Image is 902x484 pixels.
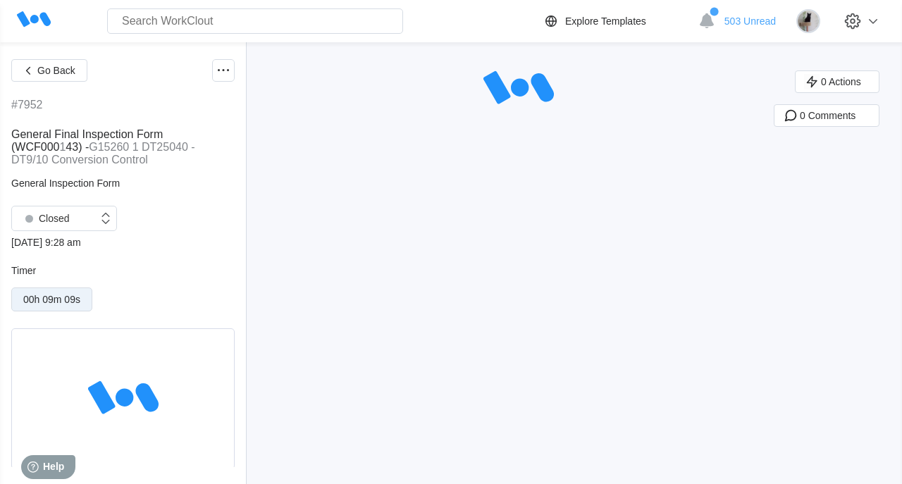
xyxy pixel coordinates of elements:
[11,128,163,153] span: General Final Inspection Form (WCF000
[795,70,879,93] button: 0 Actions
[107,8,403,34] input: Search WorkClout
[774,104,879,127] button: 0 Comments
[89,141,129,153] mark: G15260
[565,15,646,27] div: Explore Templates
[11,141,195,166] mark: DT25040 - DT9/10 Conversion Control
[132,141,139,153] mark: 1
[66,141,89,153] span: 43) -
[821,77,861,87] span: 0 Actions
[23,294,80,305] div: 00h 09m 09s
[11,99,43,111] div: #7952
[11,237,235,248] div: [DATE] 9:28 am
[11,265,235,276] div: Timer
[37,66,75,75] span: Go Back
[796,9,820,33] img: stormageddon_tree.jpg
[11,178,235,189] div: General Inspection Form
[543,13,691,30] a: Explore Templates
[19,209,70,228] div: Closed
[800,111,855,120] span: 0 Comments
[11,59,87,82] button: Go Back
[59,141,66,153] mark: 1
[724,15,776,27] span: 503 Unread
